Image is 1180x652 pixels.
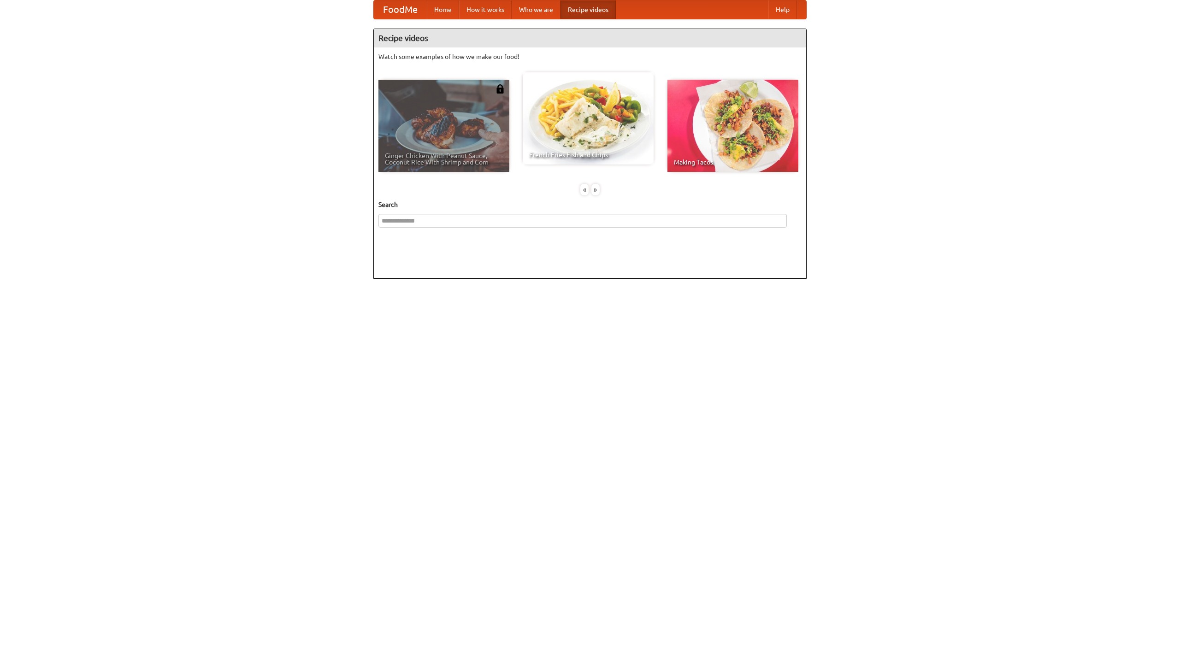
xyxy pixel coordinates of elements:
div: « [580,184,589,195]
a: Making Tacos [667,80,798,172]
p: Watch some examples of how we make our food! [378,52,802,61]
h4: Recipe videos [374,29,806,47]
img: 483408.png [496,84,505,94]
a: Recipe videos [560,0,616,19]
a: Help [768,0,797,19]
a: How it works [459,0,512,19]
span: French Fries Fish and Chips [529,152,647,158]
a: French Fries Fish and Chips [523,72,654,164]
span: Making Tacos [674,159,792,165]
a: FoodMe [374,0,427,19]
h5: Search [378,200,802,209]
a: Home [427,0,459,19]
a: Who we are [512,0,560,19]
div: » [591,184,600,195]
